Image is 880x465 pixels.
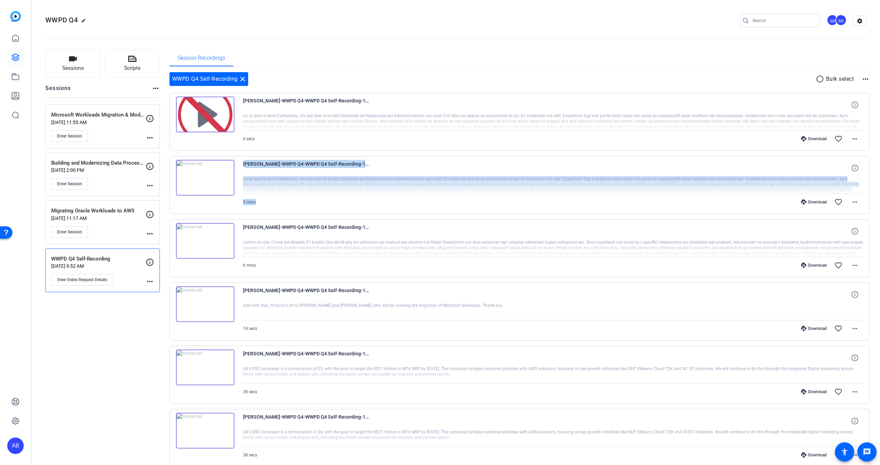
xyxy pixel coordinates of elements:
[146,277,154,286] mat-icon: more_horiz
[834,324,843,333] mat-icon: favorite_border
[176,160,234,196] img: thumb-nail
[51,274,113,286] button: View Video Request Details
[243,350,370,366] span: [PERSON_NAME]-WWPD Q4-WWPD Q4 Self-Recording-1758756729228-screen
[797,263,830,268] div: Download
[146,230,154,238] mat-icon: more_horiz
[243,200,256,204] span: 3 mins
[124,64,141,72] span: Scripts
[51,167,146,173] p: [DATE] 2:00 PM
[51,215,146,221] p: [DATE] 11:17 AM
[243,263,256,268] span: 6 mins
[51,255,146,263] p: WWPD Q4 Self-Recording
[105,50,160,77] button: Scripts
[51,130,88,142] button: Enter Session
[239,75,247,83] mat-icon: close
[169,72,248,86] div: WWPD Q4 Self-Recording
[243,136,255,141] span: 0 secs
[45,84,71,97] h2: Sessions
[243,389,257,394] span: 38 secs
[826,75,854,83] p: Bulk select
[146,134,154,142] mat-icon: more_horiz
[851,198,859,206] mat-icon: more_horiz
[851,324,859,333] mat-icon: more_horiz
[243,326,257,331] span: 14 secs
[834,135,843,143] mat-icon: favorite_border
[851,388,859,396] mat-icon: more_horiz
[10,11,21,22] img: blue-gradient.svg
[797,452,830,458] div: Download
[243,286,370,303] span: [PERSON_NAME]-WWPD Q4-WWPD Q4 Self-Recording-1758803327024-webcam
[797,136,830,142] div: Download
[81,18,89,26] mat-icon: edit
[176,350,234,385] img: thumb-nail
[243,453,257,457] span: 38 secs
[176,413,234,449] img: thumb-nail
[176,97,234,132] img: Preview is unavailable
[851,261,859,269] mat-icon: more_horiz
[51,159,146,167] p: Building and Modernizing Data Processing Workloads on Serverless
[57,133,82,139] span: Enter Session
[243,223,370,240] span: [PERSON_NAME]-WWPD Q4-WWPD Q4 Self-Recording-1758826366197-screen
[152,84,160,92] mat-icon: more_horiz
[176,223,234,259] img: thumb-nail
[861,75,870,83] mat-icon: more_horiz
[853,16,867,26] mat-icon: settings
[146,181,154,190] mat-icon: more_horiz
[835,14,847,26] div: BB
[797,199,830,205] div: Download
[834,388,843,396] mat-icon: favorite_border
[7,438,24,454] div: AB
[851,451,859,459] mat-icon: more_horiz
[834,451,843,459] mat-icon: favorite_border
[834,198,843,206] mat-icon: favorite_border
[835,14,847,26] ngx-avatar: Ben Blanchard
[243,413,370,429] span: [PERSON_NAME]-WWPD Q4-WWPD Q4 Self-Recording-1758756729229-webcam
[816,75,826,83] mat-icon: radio_button_unchecked
[51,178,88,190] button: Enter Session
[851,135,859,143] mat-icon: more_horiz
[752,16,814,25] input: Search
[243,160,370,176] span: [PERSON_NAME]-WWPD Q4-WWPD Q4 Self-Recording-1758920344735-webcam
[57,181,82,187] span: Enter Session
[834,261,843,269] mat-icon: favorite_border
[45,16,78,24] span: WWPD Q4
[62,64,84,72] span: Sessions
[57,229,82,235] span: Enter Session
[797,326,830,331] div: Download
[243,97,370,113] span: [PERSON_NAME]-WWPD Q4-WWPD Q4 Self-Recording-1758920344735-screen
[797,389,830,395] div: Download
[51,207,146,215] p: Migrating Oracle Workloads to AWS
[51,120,146,125] p: [DATE] 11:55 AM
[840,448,849,456] mat-icon: accessibility
[51,111,146,119] p: Microsoft Workloads Migration & Modernization
[863,448,871,456] mat-icon: message
[827,14,838,26] div: AB
[176,286,234,322] img: thumb-nail
[51,226,88,238] button: Enter Session
[178,55,225,61] span: Session Recordings
[827,14,839,26] ngx-avatar: Andrew Brodbeck
[45,50,101,77] button: Sessions
[57,277,107,283] span: View Video Request Details
[51,263,146,269] p: [DATE] 9:52 AM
